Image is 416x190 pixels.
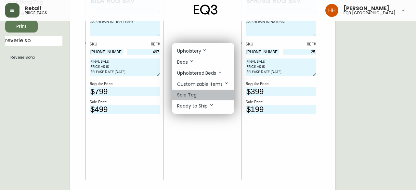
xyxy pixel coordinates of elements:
[177,70,223,77] p: Upholstered Beds
[177,102,214,109] p: Ready to Ship
[177,92,197,98] p: Sale Tag
[177,58,194,66] p: Beds
[177,47,207,55] p: Upholstery
[177,81,229,88] p: Customizable items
